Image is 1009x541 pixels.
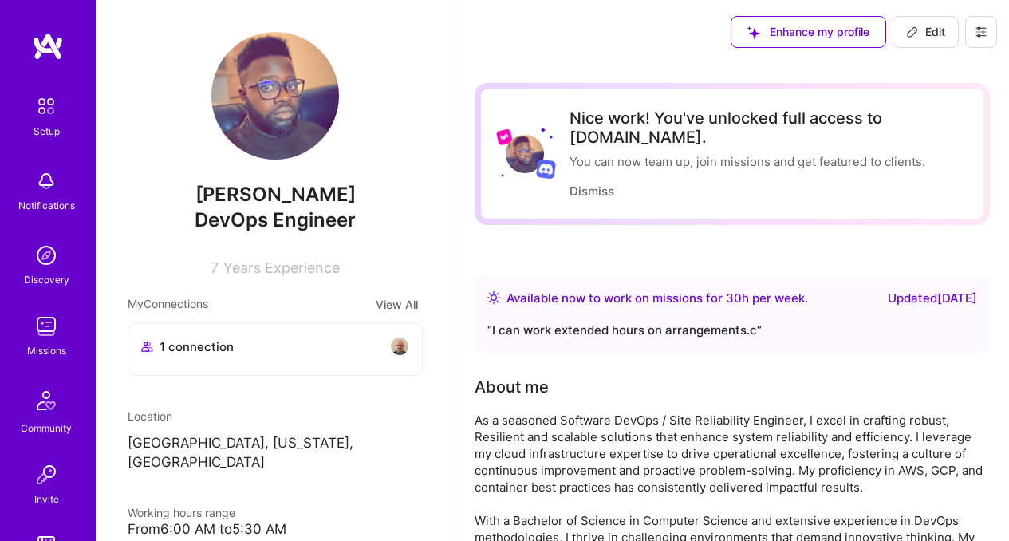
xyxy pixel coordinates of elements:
[506,135,544,173] img: User Avatar
[128,521,423,538] div: From 6:00 AM to 5:30 AM
[30,310,62,342] img: teamwork
[496,128,513,145] img: Lyft logo
[34,491,59,507] div: Invite
[34,123,60,140] div: Setup
[536,159,556,179] img: Discord logo
[128,295,208,314] span: My Connections
[487,291,500,304] img: Availability
[30,459,62,491] img: Invite
[141,341,153,353] i: icon Collaborator
[747,24,869,40] span: Enhance my profile
[731,16,886,48] button: Enhance my profile
[506,289,808,308] div: Available now to work on missions for h per week .
[906,24,945,40] span: Edit
[160,338,234,355] span: 1 connection
[570,153,964,170] div: You can now team up, join missions and get featured to clients.
[27,342,66,359] div: Missions
[128,408,423,425] div: Location
[475,375,549,399] div: About me
[27,381,65,420] img: Community
[747,26,760,39] i: icon SuggestedTeams
[371,295,423,314] button: View All
[223,259,340,276] span: Years Experience
[30,89,63,123] img: setup
[21,420,72,436] div: Community
[128,506,235,519] span: Working hours range
[888,289,977,308] div: Updated [DATE]
[128,434,423,472] p: [GEOGRAPHIC_DATA], [US_STATE], [GEOGRAPHIC_DATA]
[24,271,69,288] div: Discovery
[726,290,742,306] span: 30
[195,208,356,231] span: DevOps Engineer
[211,32,339,160] img: User Avatar
[487,321,977,340] div: “ I can work extended hours on arrangements.c ”
[390,337,409,356] img: avatar
[128,183,423,207] span: [PERSON_NAME]
[30,239,62,271] img: discovery
[18,197,75,214] div: Notifications
[32,32,64,61] img: logo
[128,323,423,376] button: 1 connectionavatar
[893,16,959,48] button: Edit
[570,183,614,199] button: Dismiss
[30,165,62,197] img: bell
[211,259,219,276] span: 7
[570,109,964,147] div: Nice work! You've unlocked full access to [DOMAIN_NAME].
